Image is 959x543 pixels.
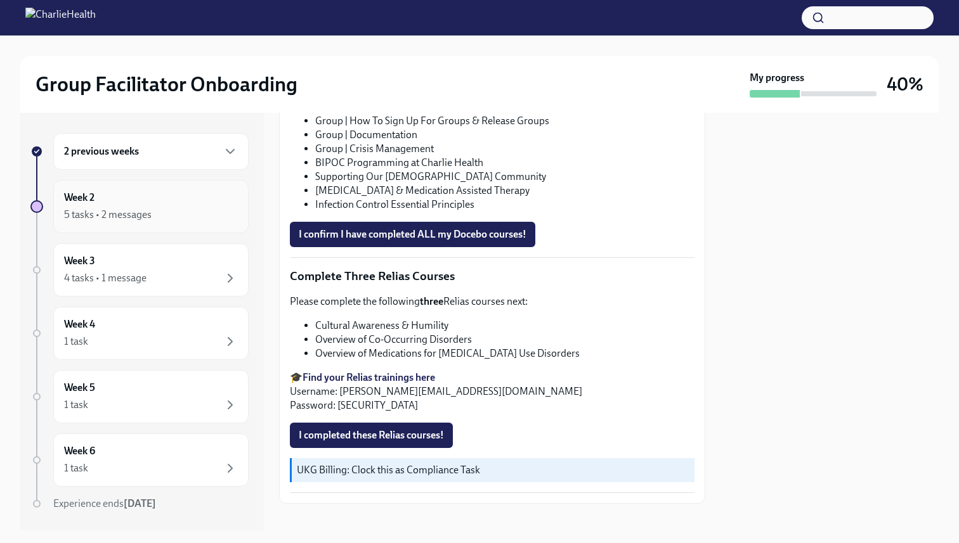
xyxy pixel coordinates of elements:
[64,381,95,395] h6: Week 5
[315,128,695,142] li: Group | Documentation
[30,180,249,233] a: Week 25 tasks • 2 messages
[750,71,804,85] strong: My progress
[30,370,249,423] a: Week 51 task
[30,243,249,297] a: Week 34 tasks • 1 message
[315,170,695,184] li: Supporting Our [DEMOGRAPHIC_DATA] Community
[290,222,535,247] button: I confirm I have completed ALL my Docebo courses!
[124,497,156,509] strong: [DATE]
[64,398,88,412] div: 1 task
[36,72,297,97] h2: Group Facilitator Onboarding
[30,433,249,487] a: Week 61 task
[64,208,152,222] div: 5 tasks • 2 messages
[290,371,695,412] p: 🎓 Username: [PERSON_NAME][EMAIL_ADDRESS][DOMAIN_NAME] Password: [SECURITY_DATA]
[315,319,695,333] li: Cultural Awareness & Humility
[64,444,95,458] h6: Week 6
[53,497,156,509] span: Experience ends
[30,307,249,360] a: Week 41 task
[290,423,453,448] button: I completed these Relias courses!
[315,142,695,156] li: Group | Crisis Management
[315,347,695,361] li: Overview of Medications for [MEDICAL_DATA] Use Disorders
[64,254,95,268] h6: Week 3
[315,333,695,347] li: Overview of Co-Occurring Disorders
[64,335,88,348] div: 1 task
[299,228,526,241] span: I confirm I have completed ALL my Docebo courses!
[64,191,95,205] h6: Week 2
[53,133,249,170] div: 2 previous weeks
[64,271,147,285] div: 4 tasks • 1 message
[297,463,689,477] p: UKG Billing: Clock this as Compliance Task
[315,156,695,170] li: BIPOC Programming at Charlie Health
[303,371,435,383] a: Find your Relias trainings here
[290,295,695,309] p: Please complete the following Relias courses next:
[315,114,695,128] li: Group | How To Sign Up For Groups & Release Groups
[887,73,923,96] h3: 40%
[64,317,95,331] h6: Week 4
[315,198,695,212] li: Infection Control Essential Principles
[64,461,88,475] div: 1 task
[64,144,139,158] h6: 2 previous weeks
[315,184,695,198] li: [MEDICAL_DATA] & Medication Assisted Therapy
[420,295,443,307] strong: three
[299,429,444,442] span: I completed these Relias courses!
[290,268,695,284] p: Complete Three Relias Courses
[25,8,96,28] img: CharlieHealth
